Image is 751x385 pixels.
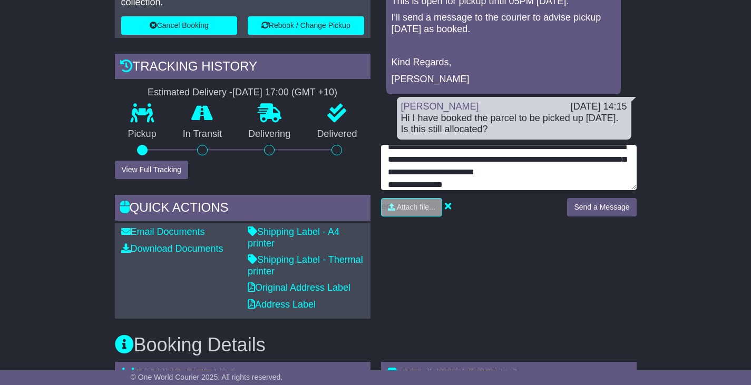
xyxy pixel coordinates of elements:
[232,87,337,98] div: [DATE] 17:00 (GMT +10)
[567,198,636,216] button: Send a Message
[392,57,616,68] p: Kind Regards,
[170,129,235,140] p: In Transit
[121,226,205,237] a: Email Documents
[248,226,339,249] a: Shipping Label - A4 printer
[115,195,370,223] div: Quick Actions
[115,54,370,82] div: Tracking history
[115,129,170,140] p: Pickup
[248,254,363,277] a: Shipping Label - Thermal printer
[401,113,627,135] div: Hi I have booked the parcel to be picked up [DATE]. Is this still allocated?
[115,334,637,356] h3: Booking Details
[115,87,370,98] div: Estimated Delivery -
[248,299,316,310] a: Address Label
[115,161,188,179] button: View Full Tracking
[571,101,627,113] div: [DATE] 14:15
[392,74,616,85] p: [PERSON_NAME]
[121,16,238,35] button: Cancel Booking
[401,101,479,112] a: [PERSON_NAME]
[121,243,223,254] a: Download Documents
[392,12,616,35] p: I'll send a message to the courier to advise pickup [DATE] as booked.
[304,129,370,140] p: Delivered
[131,373,283,381] span: © One World Courier 2025. All rights reserved.
[248,16,364,35] button: Rebook / Change Pickup
[248,282,350,293] a: Original Address Label
[235,129,304,140] p: Delivering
